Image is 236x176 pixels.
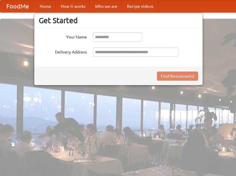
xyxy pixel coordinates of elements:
[90,0,122,12] a: Who we are
[122,0,158,12] a: Recipe videos
[56,0,90,12] a: How it works
[39,32,87,40] label: Your Name
[39,48,87,55] label: Delivery Address
[157,72,198,81] button: Find Restaurants!
[35,0,56,12] a: Home
[0,0,35,12] a: FoodMe
[39,16,198,25] h3: Get Started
